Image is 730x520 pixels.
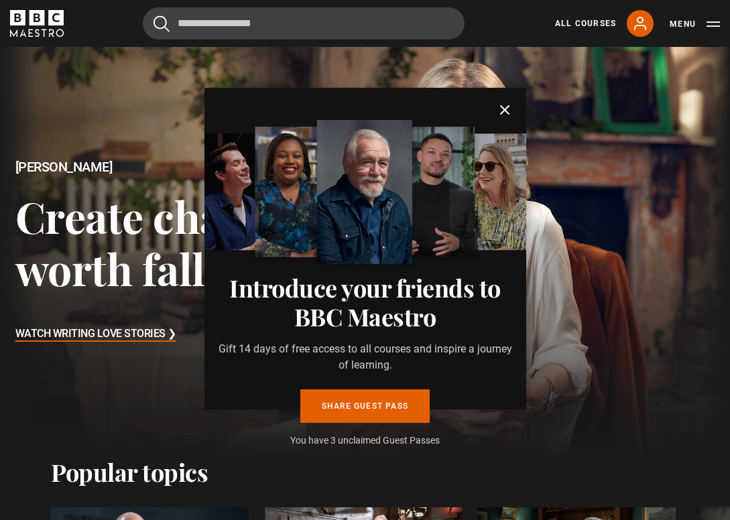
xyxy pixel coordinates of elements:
h2: [PERSON_NAME] [15,159,365,175]
h2: Popular topics [51,458,208,486]
button: Toggle navigation [670,17,720,31]
input: Search [143,7,465,40]
a: Share guest pass [300,389,430,423]
h3: Create characters worth falling for [15,190,365,294]
p: You have 3 unclaimed Guest Passes [215,434,515,448]
h3: Introduce your friends to BBC Maestro [215,273,515,330]
a: All Courses [555,17,616,29]
svg: BBC Maestro [10,10,64,37]
h3: Watch Writing Love Stories ❯ [15,324,176,344]
p: Gift 14 days of free access to all courses and inspire a journey of learning. [215,341,515,373]
button: Submit the search query [154,15,170,32]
